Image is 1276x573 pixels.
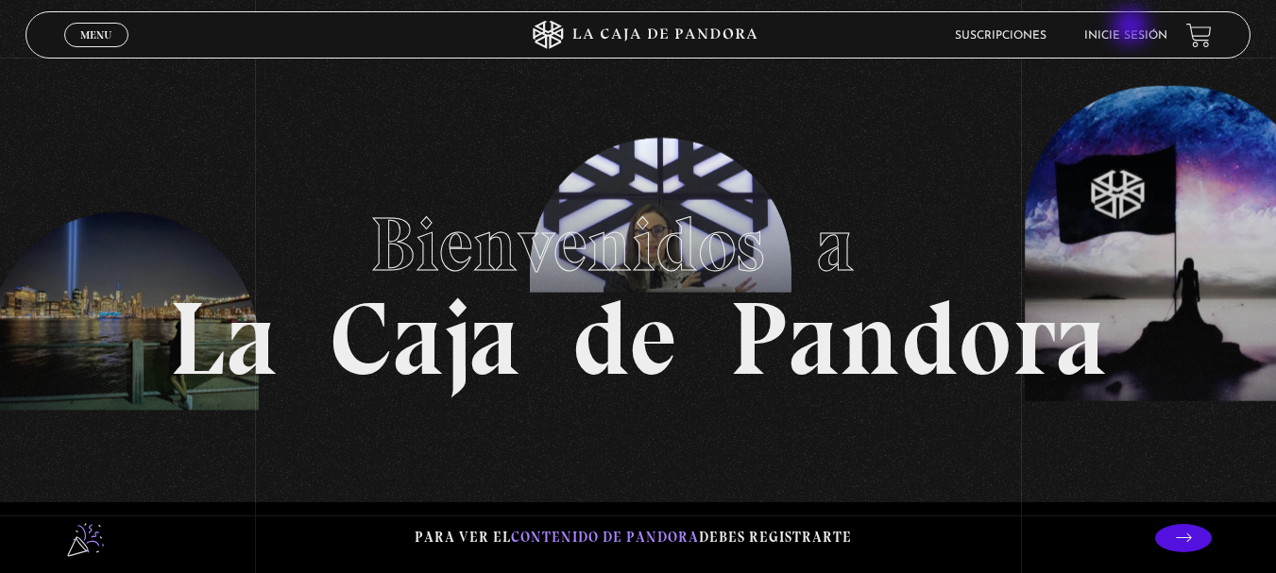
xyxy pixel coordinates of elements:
[1084,30,1167,42] a: Inicie sesión
[370,199,907,290] span: Bienvenidos a
[80,29,111,41] span: Menu
[511,529,699,546] span: contenido de Pandora
[74,45,118,59] span: Cerrar
[415,525,852,550] p: Para ver el debes registrarte
[955,30,1046,42] a: Suscripciones
[169,183,1107,391] h1: La Caja de Pandora
[1186,23,1212,48] a: View your shopping cart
